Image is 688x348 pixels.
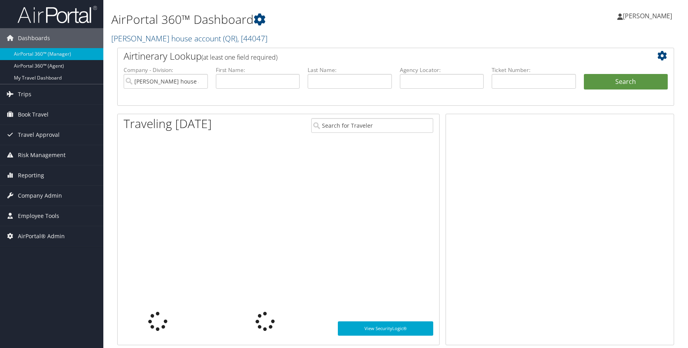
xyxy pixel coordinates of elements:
a: View SecurityLogic® [338,321,433,336]
span: Company Admin [18,186,62,206]
span: , [ 44047 ] [237,33,267,44]
h1: Traveling [DATE] [124,115,212,132]
a: [PERSON_NAME] house account [111,33,267,44]
h2: Airtinerary Lookup [124,49,621,63]
label: Agency Locator: [400,66,484,74]
input: Search for Traveler [311,118,433,133]
span: ( QR ) [223,33,237,44]
span: Book Travel [18,105,48,124]
span: Dashboards [18,28,50,48]
label: First Name: [216,66,300,74]
span: Employee Tools [18,206,59,226]
span: AirPortal® Admin [18,226,65,246]
label: Company - Division: [124,66,208,74]
a: [PERSON_NAME] [617,4,680,28]
button: Search [584,74,668,90]
h1: AirPortal 360™ Dashboard [111,11,490,28]
label: Ticket Number: [492,66,576,74]
span: Trips [18,84,31,104]
span: Risk Management [18,145,66,165]
span: [PERSON_NAME] [623,12,672,20]
span: (at least one field required) [202,53,277,62]
span: Reporting [18,165,44,185]
img: airportal-logo.png [17,5,97,24]
label: Last Name: [308,66,392,74]
span: Travel Approval [18,125,60,145]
